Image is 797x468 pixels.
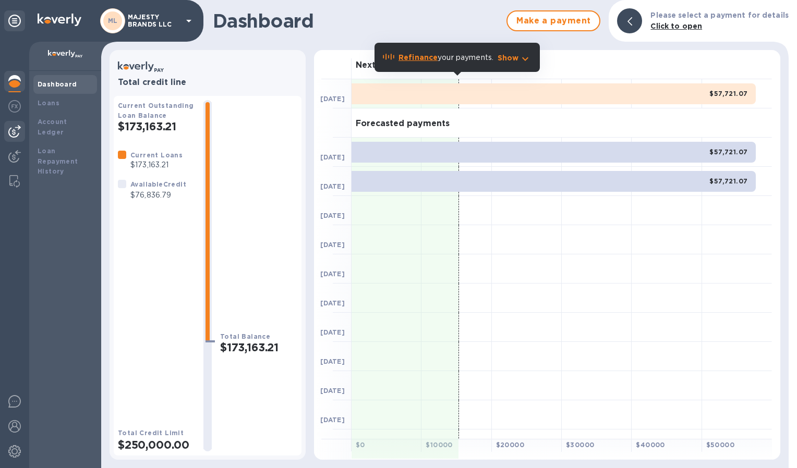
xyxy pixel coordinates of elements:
[320,299,345,307] b: [DATE]
[706,441,734,449] b: $ 50000
[220,332,270,340] b: Total Balance
[320,416,345,424] b: [DATE]
[213,10,501,32] h1: Dashboard
[356,60,417,70] h3: Next payment
[118,438,195,451] h2: $250,000.00
[38,80,77,88] b: Dashboard
[709,177,747,185] b: $57,721.07
[320,153,345,161] b: [DATE]
[650,11,789,19] b: Please select a payment for details
[38,147,78,176] b: Loan Repayment History
[118,78,297,88] h3: Total credit line
[566,441,594,449] b: $ 30000
[130,190,186,201] p: $76,836.79
[320,387,345,395] b: [DATE]
[8,100,21,113] img: Foreign exchange
[506,10,600,31] button: Make a payment
[118,429,184,437] b: Total Credit Limit
[38,14,81,26] img: Logo
[496,441,524,449] b: $ 20000
[498,53,532,63] button: Show
[118,120,195,133] h2: $173,163.21
[516,15,591,27] span: Make a payment
[320,358,345,365] b: [DATE]
[320,212,345,219] b: [DATE]
[399,52,493,63] p: your payments.
[118,102,194,119] b: Current Outstanding Loan Balance
[130,180,186,188] b: Available Credit
[709,148,747,156] b: $57,721.07
[636,441,665,449] b: $ 40000
[320,95,345,103] b: [DATE]
[130,151,183,159] b: Current Loans
[399,53,438,61] b: Refinance
[130,159,183,170] p: $173,163.21
[320,328,345,336] b: [DATE]
[356,119,450,129] h3: Forecasted payments
[38,99,59,107] b: Loans
[320,270,345,278] b: [DATE]
[128,14,180,28] p: MAJESTY BRANDS LLC
[220,341,297,354] h2: $173,163.21
[4,10,25,31] div: Unpin categories
[498,53,519,63] p: Show
[38,118,67,136] b: Account Ledger
[650,22,702,30] b: Click to open
[709,90,747,97] b: $57,721.07
[320,241,345,249] b: [DATE]
[320,182,345,190] b: [DATE]
[108,17,118,24] b: ML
